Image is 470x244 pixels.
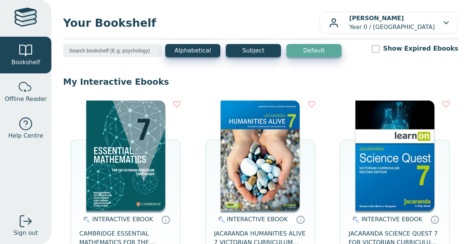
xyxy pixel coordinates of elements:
[361,216,422,223] span: INTERACTIVE EBOOK
[349,14,435,32] p: Year 0 / [GEOGRAPHIC_DATA]
[286,44,341,57] button: Default
[8,131,43,140] span: Help Centre
[319,12,458,34] button: [PERSON_NAME]Year 0 / [GEOGRAPHIC_DATA]
[226,44,281,57] button: Subject
[63,15,319,31] span: Your Bookshelf
[11,58,40,67] span: Bookshelf
[63,76,458,87] p: My Interactive Ebooks
[165,44,220,57] button: Alphabetical
[63,44,162,57] input: Search bookshelf (E.g: psychology)
[355,101,434,211] img: 329c5ec2-5188-ea11-a992-0272d098c78b.jpg
[221,101,300,211] img: 429ddfad-7b91-e911-a97e-0272d098c78b.jpg
[92,216,153,223] span: INTERACTIVE EBOOK
[81,215,90,224] img: interactive.svg
[350,215,359,224] img: interactive.svg
[5,95,47,103] span: Offline Reader
[14,229,38,237] span: Sign out
[216,215,225,224] img: interactive.svg
[430,215,439,224] a: Interactive eBooks are accessed online via the publisher’s portal. They contain interactive resou...
[227,216,288,223] span: INTERACTIVE EBOOK
[161,215,170,224] a: Interactive eBooks are accessed online via the publisher’s portal. They contain interactive resou...
[86,101,165,211] img: a4cdec38-c0cf-47c5-bca4-515c5eb7b3e9.png
[383,44,458,53] label: Show Expired Ebooks
[296,215,305,224] a: Interactive eBooks are accessed online via the publisher’s portal. They contain interactive resou...
[349,15,404,22] b: [PERSON_NAME]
